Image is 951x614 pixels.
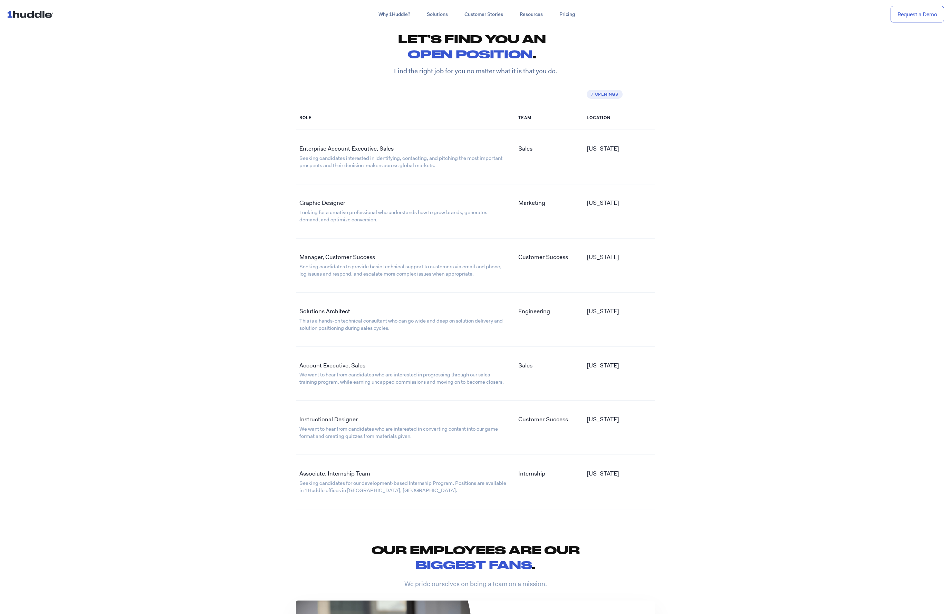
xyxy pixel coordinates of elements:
a: Sales [518,362,532,369]
a: Seeking candidates for our development-based Internship Program. Positions are available in 1Hudd... [299,480,506,494]
a: We want to hear from candidates who are interested in progressing through our sales training prog... [299,371,504,385]
a: Graphic Designer [299,199,345,207]
h6: Role [299,115,508,121]
a: Instructional Designer [299,415,358,423]
a: Manager, Customer Success [299,253,375,261]
a: This is a hands-on technical consultant who can go wide and deep on solution delivery and solutio... [299,317,503,332]
a: Request a Demo [891,6,944,23]
a: Seeking candidates interested in identifying, contacting, and pitching the most important prospec... [299,155,502,169]
a: Pricing [551,8,583,21]
p: Find the right job for you no matter what it is that you do. [296,67,655,76]
a: Customer Success [518,253,568,261]
h6: Location [587,115,651,121]
a: Seeking candidates to provide basic technical support to customers via email and phone, log issue... [299,263,501,277]
a: Customer Success [518,415,568,423]
a: Internship [518,470,545,477]
a: Solutions Architect [299,307,350,315]
a: [US_STATE] [587,362,619,369]
a: [US_STATE] [587,253,619,261]
a: Enterprise Account Executive, Sales [299,145,394,152]
a: [US_STATE] [587,470,619,477]
a: We want to hear from candidates who are interested in converting content into our game format and... [299,425,498,440]
h6: Team [518,115,580,121]
h2: Our employees are our . [296,543,655,573]
a: Marketing [518,199,545,207]
a: Customer Stories [456,8,511,21]
span: biggest fans [415,558,532,571]
img: ... [7,8,56,21]
a: Solutions [419,8,456,21]
a: [US_STATE] [587,415,619,423]
h6: 7 openings [587,90,623,99]
a: [US_STATE] [587,199,619,207]
a: Sales [518,145,532,152]
a: Resources [511,8,551,21]
a: Why 1Huddle? [370,8,419,21]
p: We pride ourselves on being a team on a mission. [296,579,655,589]
a: [US_STATE] [587,145,619,152]
a: Engineering [518,307,550,315]
a: Associate, Internship Team [299,470,370,477]
a: Account Executive, Sales [299,362,365,369]
h2: Let’s find you an . [296,31,648,61]
span: open position [408,47,532,60]
a: Looking for a creative professional who understands how to grow brands, generates demand, and opt... [299,209,487,223]
a: [US_STATE] [587,307,619,315]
